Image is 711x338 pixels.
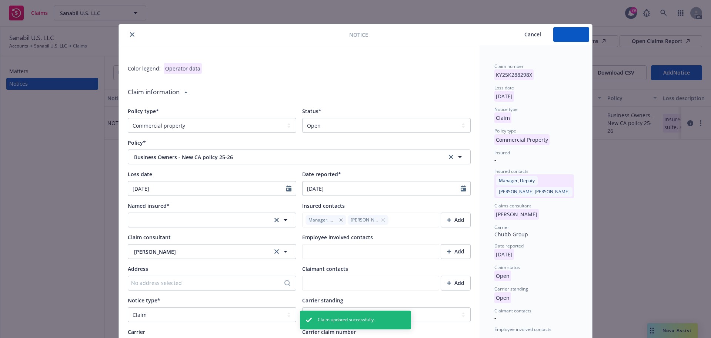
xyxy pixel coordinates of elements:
[494,249,514,260] p: [DATE]
[128,213,296,227] button: clear selection
[494,71,534,78] span: KY25K288298X
[494,243,524,249] span: Date reported
[494,264,520,270] span: Claim status
[494,168,528,174] span: Insured contacts
[302,202,345,209] span: Insured contacts
[128,265,148,272] span: Address
[284,280,290,286] svg: Search
[494,106,518,112] span: Notice type
[494,203,531,209] span: Claims consultant
[128,65,161,72] div: Color legend:
[349,31,368,39] span: Notice
[128,139,146,146] span: Policy*
[524,31,541,38] span: Cancel
[494,112,511,123] p: Claim
[303,181,461,196] input: MM/DD/YYYY
[134,248,266,256] span: [PERSON_NAME]
[128,202,170,209] span: Named insured*
[494,230,577,238] div: Chubb Group
[302,265,348,272] span: Claimant contacts
[441,244,471,259] button: Add
[461,186,466,191] svg: Calendar
[494,128,516,134] span: Policy type
[494,91,514,102] p: [DATE]
[512,27,553,42] button: Cancel
[441,213,471,227] button: Add
[447,276,464,290] div: Add
[447,245,464,259] div: Add
[441,276,471,291] button: Add
[499,188,570,195] span: [PERSON_NAME] [PERSON_NAME]
[494,211,539,218] span: [PERSON_NAME]
[494,251,514,258] span: [DATE]
[302,297,343,304] span: Carrier standing
[494,177,574,184] span: Manager, Deputy[PERSON_NAME] [PERSON_NAME]
[447,213,464,227] div: Add
[553,27,589,42] button: Save
[302,234,373,241] span: Employee involved contacts
[128,150,471,164] button: Business Owners - New CA policy 25-26clear selection
[272,247,281,256] a: clear selection
[131,279,286,287] div: No address selected
[494,150,510,156] span: Insured
[494,156,496,163] span: -
[499,177,535,184] span: Manager, Deputy
[494,93,514,100] span: [DATE]
[164,63,202,74] div: Operator data
[494,63,524,69] span: Claim number
[494,270,511,281] p: Open
[128,244,296,259] button: [PERSON_NAME]clear selection
[494,294,511,301] span: Open
[286,186,291,191] svg: Calendar
[308,217,336,223] span: Manager, Deputy
[494,134,550,145] p: Commercial Property
[134,153,423,161] span: Business Owners - New CA policy 25-26
[494,136,550,143] span: Commercial Property
[494,272,511,279] span: Open
[494,209,539,220] p: [PERSON_NAME]
[128,30,137,39] button: close
[128,81,471,103] div: Claim information
[351,217,378,223] span: [PERSON_NAME]
[318,316,375,323] span: Claim updated successfully.
[272,216,281,224] a: clear selection
[494,326,551,332] span: Employee involved contacts
[494,286,528,292] span: Carrier standing
[128,181,286,196] input: MM/DD/YYYY
[128,234,171,241] span: Claim consultant
[128,108,159,115] span: Policy type*
[494,224,509,230] span: Carrier
[494,69,534,80] p: KY25K288298X
[128,171,152,178] span: Loss date
[302,108,321,115] span: Status*
[128,276,296,291] button: No address selected
[128,328,145,335] span: Carrier
[494,308,531,314] span: Claimant contacts
[128,81,180,103] div: Claim information
[447,152,455,161] a: clear selection
[494,85,514,91] span: Loss date
[302,171,341,178] span: Date reported*
[494,292,511,303] p: Open
[494,114,511,121] span: Claim
[494,314,496,321] span: -
[128,297,160,304] span: Notice type*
